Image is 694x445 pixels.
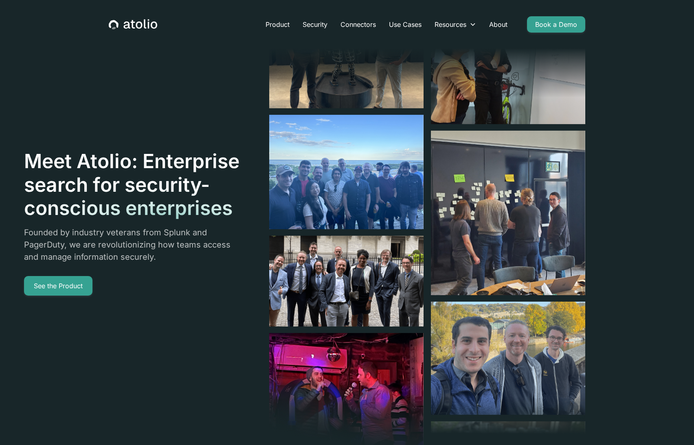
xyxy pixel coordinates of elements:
a: home [109,19,157,30]
img: image [431,301,585,414]
p: Founded by industry veterans from Splunk and PagerDuty, we are revolutionizing how teams access a... [24,226,241,263]
div: Resources [435,20,466,29]
h1: Meet Atolio: Enterprise search for security-conscious enterprises [24,149,241,220]
div: Resources [428,16,483,33]
img: image [431,131,585,295]
a: See the Product [24,276,92,296]
a: About [483,16,514,33]
img: image [269,236,424,327]
a: Use Cases [382,16,428,33]
a: Product [259,16,296,33]
img: image [269,115,424,229]
a: Security [296,16,334,33]
a: Connectors [334,16,382,33]
a: Book a Demo [527,16,585,33]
